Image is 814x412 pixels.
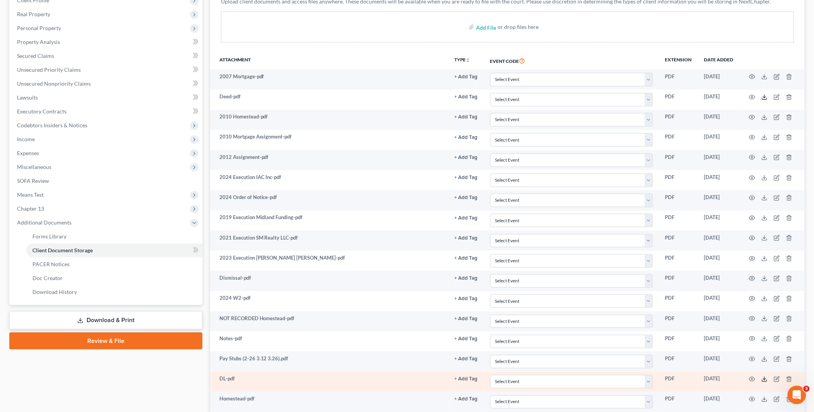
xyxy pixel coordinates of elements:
[698,372,740,392] td: [DATE]
[455,276,478,281] button: + Add Tag
[11,63,202,77] a: Unsecured Priority Claims
[455,93,478,100] a: + Add Tag
[455,57,471,62] button: TYPEunfold_more
[698,291,740,311] td: [DATE]
[17,80,91,87] span: Unsecured Nonpriority Claims
[455,115,478,120] button: + Add Tag
[455,336,478,341] button: + Add Tag
[659,89,698,110] td: PDF
[804,386,810,392] span: 3
[659,150,698,170] td: PDF
[210,211,449,231] td: 2019 Execution Midland Funding-pdf
[455,234,478,241] a: + Add Tag
[698,271,740,291] td: [DATE]
[455,315,478,322] a: + Add Tag
[498,23,539,31] div: or drop files here
[11,91,202,105] a: Lawsuits
[698,150,740,170] td: [DATE]
[32,247,93,253] span: Client Document Storage
[455,294,478,302] a: + Add Tag
[210,392,449,412] td: Homestead-pdf
[210,372,449,392] td: DL-pdf
[659,52,698,69] th: Extension
[455,254,478,262] a: + Add Tag
[210,351,449,371] td: Pay Stubs (2-26 3.12 3.26).pdf
[484,52,659,69] th: Event Code
[659,170,698,190] td: PDF
[659,130,698,150] td: PDF
[455,377,478,382] button: + Add Tag
[210,52,449,69] th: Attachment
[659,231,698,251] td: PDF
[698,251,740,271] td: [DATE]
[455,397,478,402] button: + Add Tag
[455,236,478,241] button: + Add Tag
[455,375,478,382] a: + Add Tag
[210,190,449,210] td: 2024 Order of Notice-pdf
[455,175,478,180] button: + Add Tag
[11,174,202,188] a: SOFA Review
[659,372,698,392] td: PDF
[698,351,740,371] td: [DATE]
[210,271,449,291] td: Dismissal-pdf
[659,271,698,291] td: PDF
[698,190,740,210] td: [DATE]
[17,136,35,142] span: Income
[26,257,202,271] a: PACER Notices
[455,395,478,403] a: + Add Tag
[210,150,449,170] td: 2012 Assignment-pdf
[698,331,740,351] td: [DATE]
[210,110,449,130] td: 2010 Homestead-pdf
[210,331,449,351] td: Notes-pdf
[9,311,202,329] a: Download & Print
[455,74,478,79] button: + Add Tag
[455,356,478,361] button: + Add Tag
[11,77,202,91] a: Unsecured Nonpriority Claims
[32,289,77,295] span: Download History
[698,110,740,130] td: [DATE]
[32,275,63,281] span: Doc Creator
[698,130,740,150] td: [DATE]
[455,174,478,181] a: + Add Tag
[17,25,61,31] span: Personal Property
[455,135,478,140] button: + Add Tag
[659,392,698,412] td: PDF
[17,205,44,212] span: Chapter 13
[698,69,740,89] td: [DATE]
[455,113,478,120] a: + Add Tag
[659,190,698,210] td: PDF
[17,164,51,170] span: Miscellaneous
[210,69,449,89] td: 2007 Mortgage-pdf
[455,95,478,100] button: + Add Tag
[455,73,478,80] a: + Add Tag
[17,108,66,115] span: Executory Contracts
[659,351,698,371] td: PDF
[698,89,740,110] td: [DATE]
[455,296,478,301] button: + Add Tag
[11,105,202,118] a: Executory Contracts
[455,194,478,201] a: + Add Tag
[455,216,478,221] button: + Add Tag
[455,355,478,362] a: + Add Tag
[466,58,471,62] i: unfold_more
[698,211,740,231] td: [DATE]
[659,311,698,331] td: PDF
[455,274,478,282] a: + Add Tag
[659,291,698,311] td: PDF
[26,243,202,257] a: Client Document Storage
[455,335,478,342] a: + Add Tag
[659,331,698,351] td: PDF
[455,155,478,160] button: + Add Tag
[17,94,38,101] span: Lawsuits
[698,392,740,412] td: [DATE]
[659,211,698,231] td: PDF
[210,291,449,311] td: 2024 W2-pdf
[698,52,740,69] th: Date added
[11,49,202,63] a: Secured Claims
[17,39,60,45] span: Property Analysis
[17,122,87,128] span: Codebtors Insiders & Notices
[455,316,478,321] button: + Add Tag
[17,177,49,184] span: SOFA Review
[455,133,478,140] a: + Add Tag
[659,251,698,271] td: PDF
